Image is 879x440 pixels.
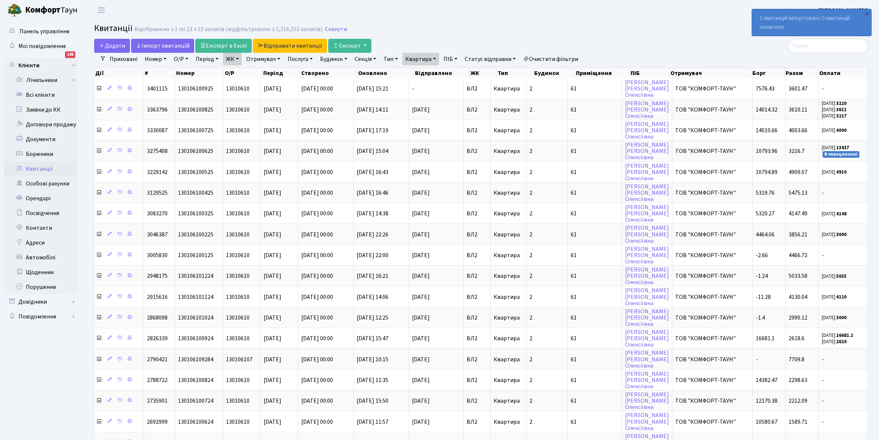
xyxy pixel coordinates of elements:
span: 3083270 [147,209,168,218]
span: 61 [571,273,618,279]
span: 13010610 [226,189,250,197]
span: [DATE] 00:00 [301,334,333,342]
span: [DATE] [264,251,281,259]
small: [DATE]: [822,294,847,300]
a: [PERSON_NAME][PERSON_NAME]Олексіївна [625,203,669,224]
th: Створено [301,68,357,78]
a: Квартира [402,53,439,65]
span: 130106100925 [178,85,213,93]
button: Переключити навігацію [92,4,111,16]
span: 5319.76 [756,189,775,197]
a: Клієнти [4,58,78,73]
a: [PERSON_NAME][PERSON_NAME]Олексіївна [625,78,669,99]
a: ПІБ [440,53,460,65]
span: [DATE] 00:00 [301,126,333,134]
span: 61 [571,232,618,238]
span: 16681.1 [756,334,775,342]
span: 2 [529,126,532,134]
span: ВЛ2 [467,169,487,175]
span: [DATE] [264,189,281,197]
span: ТОВ "КОМФОРТ-ТАУН" [675,294,750,300]
a: Порушення [4,280,78,294]
span: 130106101124 [178,293,213,301]
div: Відображено з 1 по 23 з 23 записів (відфільтровано з 1,316,152 записів). [134,26,323,33]
th: Тип [497,68,533,78]
a: [PERSON_NAME][PERSON_NAME]Олексіївна [625,245,669,266]
span: [DATE] 00:00 [301,189,333,197]
span: 13010610 [226,209,250,218]
div: 148 [65,51,75,58]
span: [DATE] 15:21 [357,85,388,93]
span: [DATE] [264,168,281,176]
span: 61 [571,190,618,196]
span: [DATE] 00:00 [301,231,333,239]
span: [DATE] 00:00 [301,147,333,155]
span: 13010610 [226,293,250,301]
span: 4003.66 [789,126,807,134]
a: Особові рахунки [4,176,78,191]
span: - [822,190,865,196]
small: [DATE]: [822,211,847,217]
a: Щоденник [4,265,78,280]
span: 61 [571,211,618,216]
span: ВЛ2 [467,127,487,133]
span: [DATE] [412,148,460,154]
span: ВЛ2 [467,315,487,321]
span: [DATE] [264,209,281,218]
a: Договори продажу [4,117,78,132]
span: 61 [571,107,618,113]
small: [DATE]: [822,106,847,113]
span: 5320.27 [756,209,775,218]
span: 130106101224 [178,272,213,280]
b: 3611 [836,106,847,113]
span: -11.28 [756,293,771,301]
span: ТОВ "КОМФОРТ-ТАУН" [675,273,750,279]
span: 13010610 [226,334,250,342]
a: [PERSON_NAME][PERSON_NAME]Олексіївна [625,224,669,245]
span: [DATE] 15:04 [357,147,388,155]
small: [DATE]: [822,314,847,321]
b: 3000 [836,231,847,238]
span: 2618.6 [789,334,804,342]
span: [DATE] 15:47 [357,334,388,342]
a: [PERSON_NAME] В. [819,6,870,15]
span: 13010610 [226,168,250,176]
span: Квартира [494,209,520,218]
span: 130106100924 [178,334,213,342]
span: [DATE] [412,127,460,133]
span: 3129525 [147,189,168,197]
a: Мої повідомлення148 [4,39,78,54]
span: 130106100425 [178,189,213,197]
span: 3610.11 [789,106,807,114]
small: [DATE]: [822,113,847,119]
span: ВЛ2 [467,190,487,196]
span: 130106101024 [178,314,213,322]
span: [DATE] 00:00 [301,209,333,218]
span: [DATE] 12:25 [357,314,388,322]
a: Послуга [285,53,316,65]
th: О/Р [224,68,262,78]
a: Приховані [107,53,140,65]
span: 3216.7 [789,147,804,155]
th: Приміщення [575,68,630,78]
span: [DATE] 22:00 [357,251,388,259]
span: 2 [529,314,532,322]
span: [DATE] [412,211,460,216]
span: [DATE] 00:00 [301,85,333,93]
a: Контакти [4,221,78,235]
span: ТОВ "КОМФОРТ-ТАУН" [675,232,750,238]
b: 4120 [836,294,847,300]
b: [PERSON_NAME] В. [819,6,870,14]
span: - [822,86,865,92]
div: × [863,10,871,17]
span: 7576.43 [756,85,775,93]
span: Панель управління [20,27,69,35]
span: Квартира [494,251,520,259]
a: ЖК [223,53,242,65]
a: Повідомлення [4,309,78,324]
span: [DATE] 00:00 [301,314,333,322]
span: Таун [25,4,78,17]
a: Додати [94,39,130,53]
span: ТОВ "КОМФОРТ-ТАУН" [675,148,750,154]
span: [DATE] 14:38 [357,209,388,218]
